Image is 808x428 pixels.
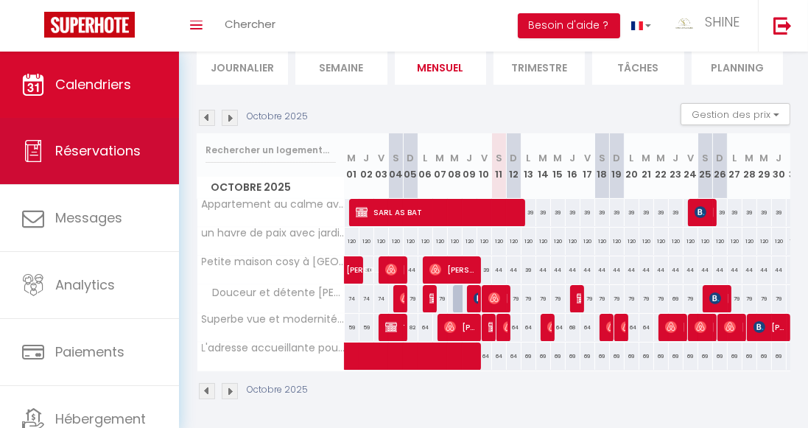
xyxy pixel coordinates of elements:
[225,16,275,32] span: Chercher
[742,285,757,312] div: 79
[518,13,620,38] button: Besoin d'aide ?
[595,285,610,312] div: 79
[400,284,405,312] span: [PERSON_NAME]
[673,13,695,32] img: ...
[481,151,488,165] abbr: V
[395,49,486,85] li: Mensuel
[621,313,626,341] span: [PERSON_NAME]
[507,285,521,312] div: 79
[570,151,576,165] abbr: J
[695,313,714,341] span: [PERSON_NAME]
[507,133,521,199] th: 12
[521,285,536,312] div: 79
[625,256,639,284] div: 44
[753,313,788,341] span: [PERSON_NAME]
[625,133,639,199] th: 20
[639,314,654,341] div: 64
[385,256,405,284] span: [PERSON_NAME]
[698,256,713,284] div: 44
[521,314,536,341] div: 64
[713,133,728,199] th: 26
[681,103,790,125] button: Gestion des prix
[580,133,595,199] th: 17
[639,256,654,284] div: 44
[698,133,713,199] th: 25
[614,151,621,165] abbr: D
[787,285,801,312] div: 74
[654,256,669,284] div: 44
[364,151,370,165] abbr: J
[580,285,595,312] div: 79
[448,133,463,199] th: 08
[359,285,374,312] div: 74
[772,343,787,370] div: 69
[772,133,787,199] th: 30
[669,256,684,284] div: 44
[385,313,405,341] span: Tuani Ituragi
[536,133,551,199] th: 14
[433,228,448,255] div: 120
[713,228,728,255] div: 120
[717,151,724,165] abbr: D
[536,228,551,255] div: 120
[429,284,435,312] span: [PERSON_NAME]
[599,151,605,165] abbr: S
[200,228,347,239] span: un havre de paix avec jardin entre lac et montagne
[424,151,428,165] abbr: L
[639,285,654,312] div: 79
[393,151,399,165] abbr: S
[742,256,757,284] div: 44
[610,133,625,199] th: 19
[551,133,566,199] th: 15
[418,133,433,199] th: 06
[551,199,566,226] div: 39
[503,313,508,341] span: [PERSON_NAME]
[418,314,433,341] div: 64
[787,228,801,255] div: 123
[687,151,694,165] abbr: V
[510,151,518,165] abbr: D
[566,133,580,199] th: 16
[669,133,684,199] th: 23
[200,256,347,267] span: Petite maison cosy à [GEOGRAPHIC_DATA]
[44,12,135,38] img: Super Booking
[359,314,374,341] div: 59
[496,151,502,165] abbr: S
[448,228,463,255] div: 120
[654,133,669,199] th: 22
[702,151,709,165] abbr: S
[566,199,580,226] div: 39
[728,199,742,226] div: 39
[197,177,344,198] span: Octobre 2025
[200,343,347,354] span: L'adresse accueillante pour les pro et tourisme
[698,343,713,370] div: 69
[488,313,493,341] span: Tuani Ituragi
[625,314,639,341] div: 64
[606,313,611,341] span: [PERSON_NAME]
[389,133,404,199] th: 04
[595,133,610,199] th: 18
[467,151,473,165] abbr: J
[247,383,308,397] p: Octobre 2025
[200,199,347,210] span: Appartement au calme avec parking à [GEOGRAPHIC_DATA]
[55,141,141,160] span: Réservations
[536,256,551,284] div: 44
[345,314,359,341] div: 59
[404,228,418,255] div: 120
[595,228,610,255] div: 120
[684,133,698,199] th: 24
[673,151,679,165] abbr: J
[772,256,787,284] div: 44
[787,199,801,226] div: 50
[345,285,359,312] div: 74
[742,343,757,370] div: 69
[772,285,787,312] div: 79
[669,285,684,312] div: 69
[705,13,740,31] span: SHINE
[772,199,787,226] div: 39
[639,133,654,199] th: 21
[713,343,728,370] div: 69
[521,133,536,199] th: 13
[554,151,563,165] abbr: M
[551,314,566,341] div: 64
